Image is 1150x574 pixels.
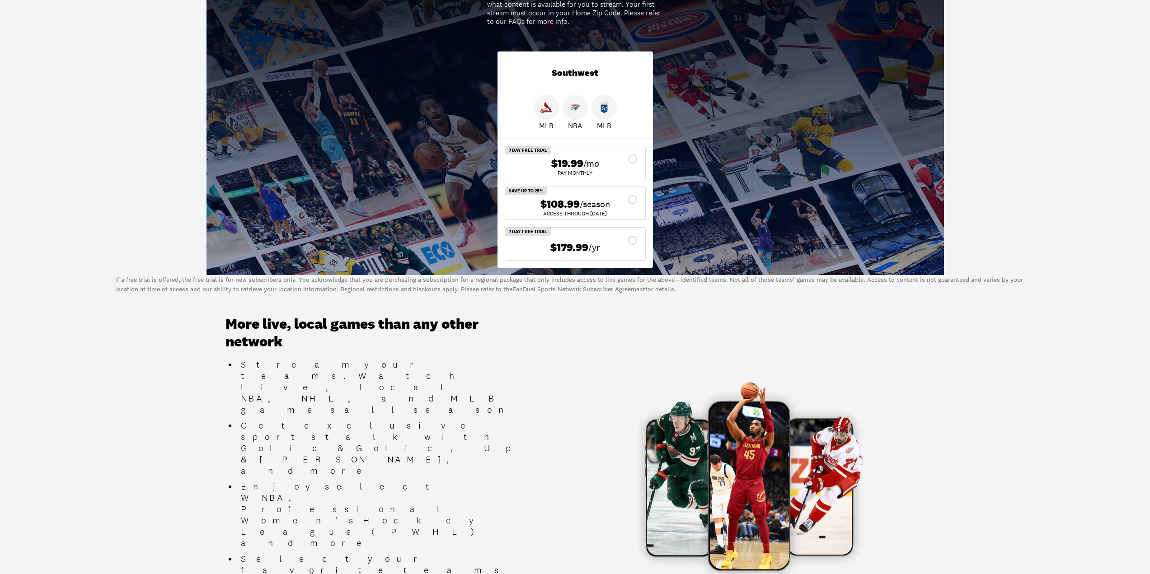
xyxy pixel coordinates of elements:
[588,241,600,254] span: /yr
[583,157,599,170] span: /mo
[237,420,519,476] li: Get exclusive sports talk with Golic & Golic, Up & [PERSON_NAME], and more
[539,120,554,131] p: MLB
[512,211,638,216] div: ACCESS THROUGH [DATE]
[551,157,583,170] span: $19.99
[498,51,653,95] div: Southwest
[569,102,581,113] img: Thunder
[505,187,547,195] div: SAVE UP TO 25%
[580,198,610,210] span: /season
[512,170,638,176] div: Pay Monthly
[597,120,611,131] p: MLB
[598,102,610,113] img: Royals
[540,198,580,211] span: $108.99
[540,102,552,113] img: Cardinals
[568,120,582,131] p: NBA
[505,228,551,236] div: 7 Day Free Trial
[225,316,519,350] h3: More live, local games than any other network
[237,359,519,415] li: Stream your teams. Watch live, local NBA, NHL, and MLB games all season
[237,481,519,549] li: Enjoy select WNBA, Professional Women’s Hockey League (PWHL) and more
[115,275,1035,294] p: If a free trial is offered, the free trial is for new subscribers only. You acknowledge that you ...
[505,146,551,154] div: 7 Day Free Trial
[550,241,588,254] span: $179.99
[512,285,645,293] a: FanDuel Sports Network Subscriber Agreement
